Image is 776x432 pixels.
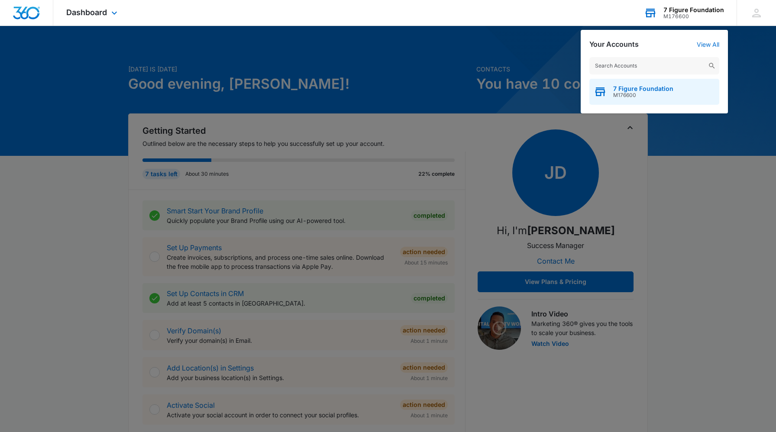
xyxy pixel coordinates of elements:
[613,92,673,98] span: M176600
[663,13,724,19] div: account id
[663,6,724,13] div: account name
[589,79,719,105] button: 7 Figure FoundationM176600
[613,85,673,92] span: 7 Figure Foundation
[697,41,719,48] a: View All
[589,40,639,48] h2: Your Accounts
[589,57,719,74] input: Search Accounts
[66,8,107,17] span: Dashboard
